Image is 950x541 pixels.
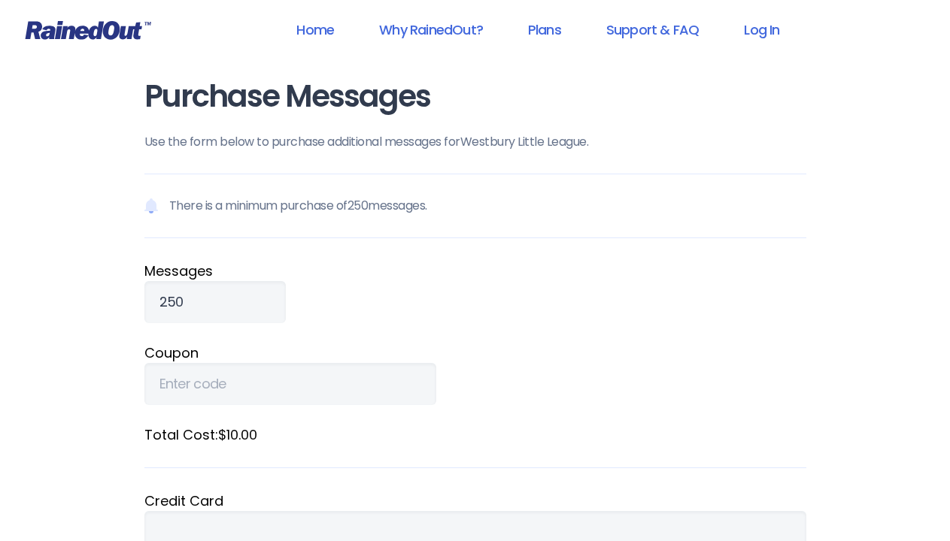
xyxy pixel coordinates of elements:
[724,13,799,47] a: Log In
[144,197,158,215] img: Notification icon
[508,13,581,47] a: Plans
[144,491,806,511] div: Credit Card
[144,80,806,113] h1: Purchase Messages
[144,363,436,405] input: Enter code
[144,343,806,363] label: Coupon
[144,261,806,281] label: Message s
[159,522,791,539] iframe: Secure payment input frame
[144,133,806,151] p: Use the form below to purchase additional messages for Westbury Little League .
[587,13,718,47] a: Support & FAQ
[277,13,354,47] a: Home
[144,425,806,445] label: Total Cost: $10.00
[360,13,502,47] a: Why RainedOut?
[144,281,286,323] input: Qty
[144,174,806,238] p: There is a minimum purchase of 250 messages.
